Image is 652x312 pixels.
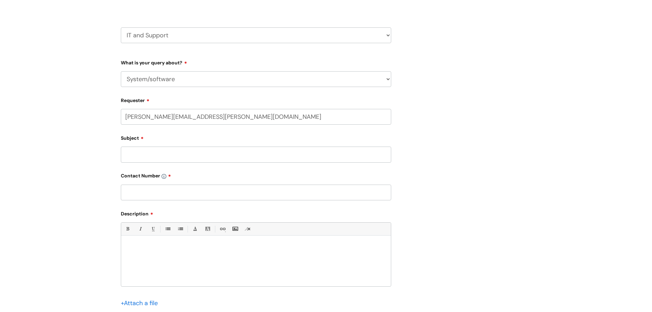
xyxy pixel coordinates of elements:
label: What is your query about? [121,58,391,66]
a: Italic (Ctrl-I) [136,225,144,233]
a: Underline(Ctrl-U) [149,225,157,233]
a: Back Color [203,225,212,233]
a: Bold (Ctrl-B) [123,225,132,233]
a: Remove formatting (Ctrl-\) [243,225,252,233]
a: • Unordered List (Ctrl-Shift-7) [163,225,172,233]
a: Link [218,225,227,233]
div: Attach a file [121,298,162,309]
img: info-icon.svg [162,174,166,179]
label: Description [121,209,391,217]
a: Font Color [191,225,199,233]
label: Contact Number [121,171,391,179]
label: Requester [121,95,391,103]
input: Email [121,109,391,125]
a: 1. Ordered List (Ctrl-Shift-8) [176,225,184,233]
label: Subject [121,133,391,141]
a: Insert Image... [231,225,239,233]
